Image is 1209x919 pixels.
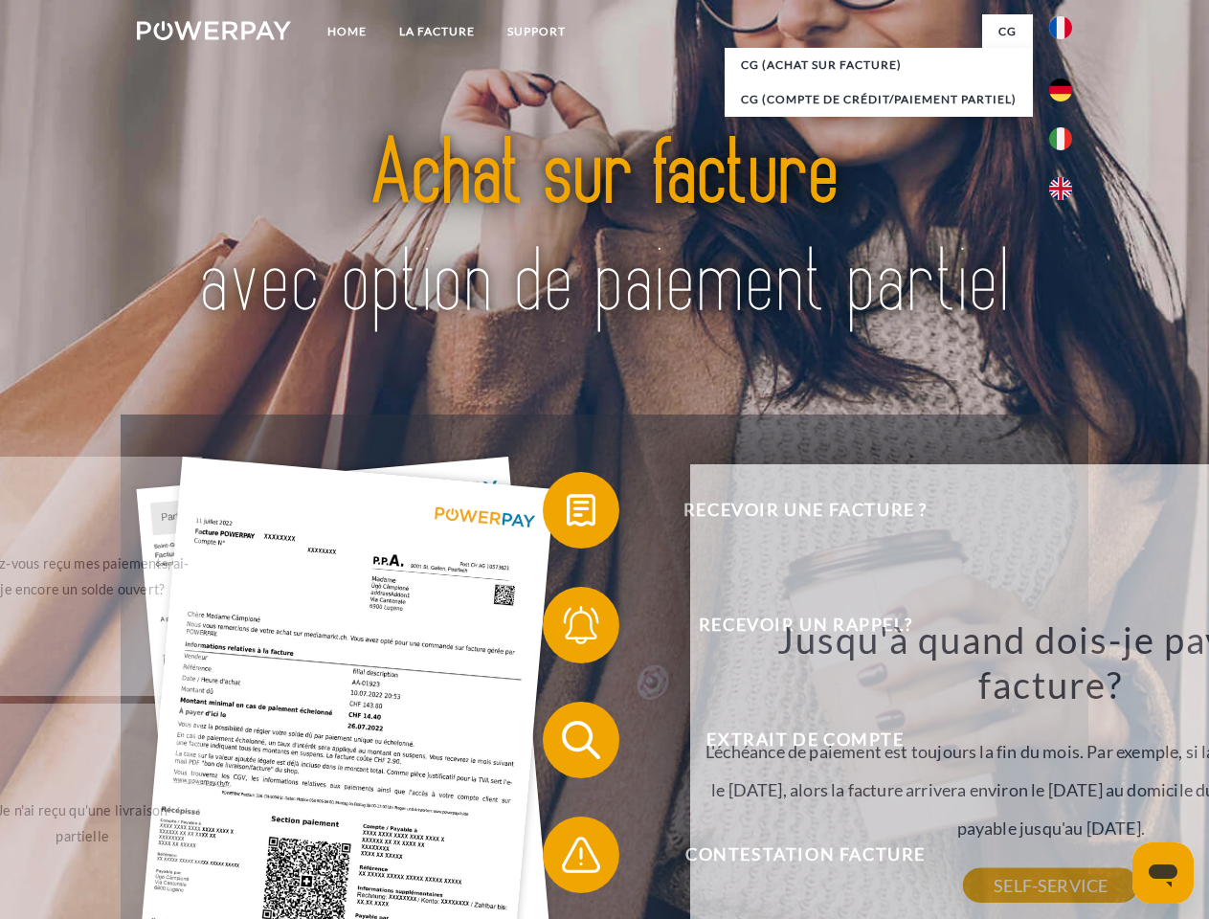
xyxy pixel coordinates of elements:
img: qb_warning.svg [557,831,605,879]
img: de [1049,78,1072,101]
a: CG [982,14,1033,49]
img: qb_search.svg [557,716,605,764]
a: Support [491,14,582,49]
a: LA FACTURE [383,14,491,49]
img: it [1049,127,1072,150]
a: SELF-SERVICE [963,868,1138,903]
button: Extrait de compte [543,702,1041,778]
img: title-powerpay_fr.svg [183,92,1026,367]
a: Home [311,14,383,49]
img: en [1049,177,1072,200]
a: CG (achat sur facture) [725,48,1033,82]
img: logo-powerpay-white.svg [137,21,291,40]
button: Contestation Facture [543,817,1041,893]
img: fr [1049,16,1072,39]
a: CG (Compte de crédit/paiement partiel) [725,82,1033,117]
iframe: Button to launch messaging window [1132,842,1194,904]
